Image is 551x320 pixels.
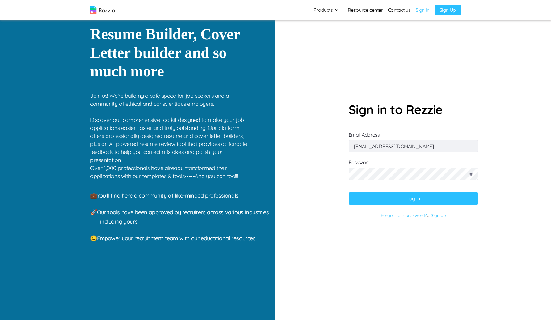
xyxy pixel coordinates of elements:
button: Products [313,6,339,14]
a: Sign up [431,213,446,218]
span: 😉 Empower your recruitment team with our educational resources [90,235,256,242]
a: Resource center [348,6,383,14]
span: 🚀 Our tools have been approved by recruiters across various industries including yours. [90,209,269,225]
p: Sign in to Rezzie [349,100,478,119]
label: Password [349,159,478,186]
span: 💼 You'll find here a community of like-minded professionals [90,192,238,199]
a: Sign Up [435,5,461,15]
p: Over 1,000 professionals have already transformed their applications with our templates & tools--... [90,164,251,180]
p: Resume Builder, Cover Letter builder and so much more [90,25,244,80]
p: Join us! We're building a safe space for job seekers and a community of ethical and conscientious... [90,92,251,164]
a: Forgot your password? [381,213,427,218]
img: logo [90,6,115,14]
a: Sign In [416,6,430,14]
input: Email Address [349,140,478,152]
input: Password [349,168,478,180]
a: Contact us [388,6,411,14]
label: Email Address [349,132,478,149]
button: Log In [349,192,478,205]
p: or [349,211,478,220]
